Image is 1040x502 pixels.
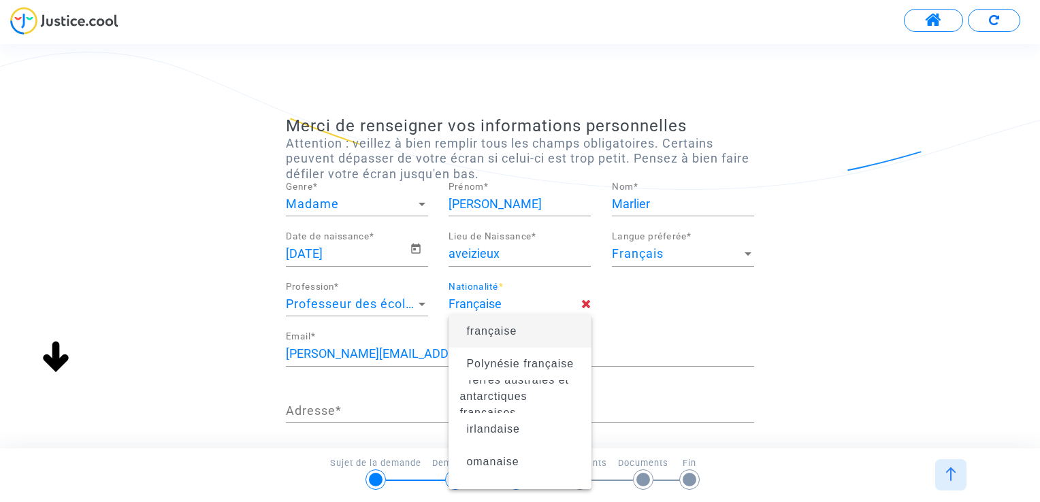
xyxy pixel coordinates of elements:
img: Recommencer le formulaire [989,15,999,25]
span: française [466,325,517,337]
span: irlandaise [466,423,519,435]
button: Accéder à mon espace utilisateur [904,9,963,32]
span: Terres australes et antarctiques françaises [459,374,569,418]
img: jc-logo.svg [10,7,118,35]
span: rwandaise [466,488,522,500]
span: Polynésie française [466,358,574,369]
span: omanaise [466,456,519,467]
